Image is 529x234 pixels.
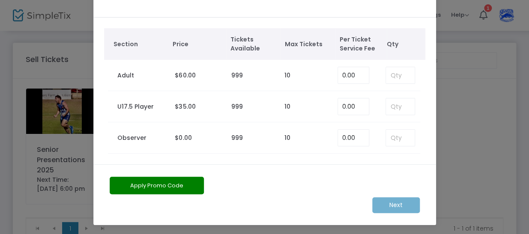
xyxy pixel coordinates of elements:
[387,40,421,49] span: Qty
[284,102,290,111] label: 10
[175,133,191,142] span: $0.00
[231,133,243,142] label: 999
[386,130,414,146] input: Qty
[285,40,331,49] span: Max Tickets
[284,71,290,80] label: 10
[338,98,369,115] input: Enter Service Fee
[117,102,154,111] label: U17.5 Player
[117,71,134,80] label: Adult
[386,67,414,83] input: Qty
[386,98,414,115] input: Qty
[338,67,369,83] input: Enter Service Fee
[231,102,243,111] label: 999
[173,40,222,49] span: Price
[114,40,164,49] span: Section
[340,35,383,53] span: Per Ticket Service Fee
[230,35,277,53] span: Tickets Available
[175,102,195,111] span: $35.00
[284,133,290,142] label: 10
[175,71,195,80] span: $60.00
[231,71,243,80] label: 999
[338,130,369,146] input: Enter Service Fee
[110,177,204,194] button: Apply Promo Code
[117,133,146,142] label: Observer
